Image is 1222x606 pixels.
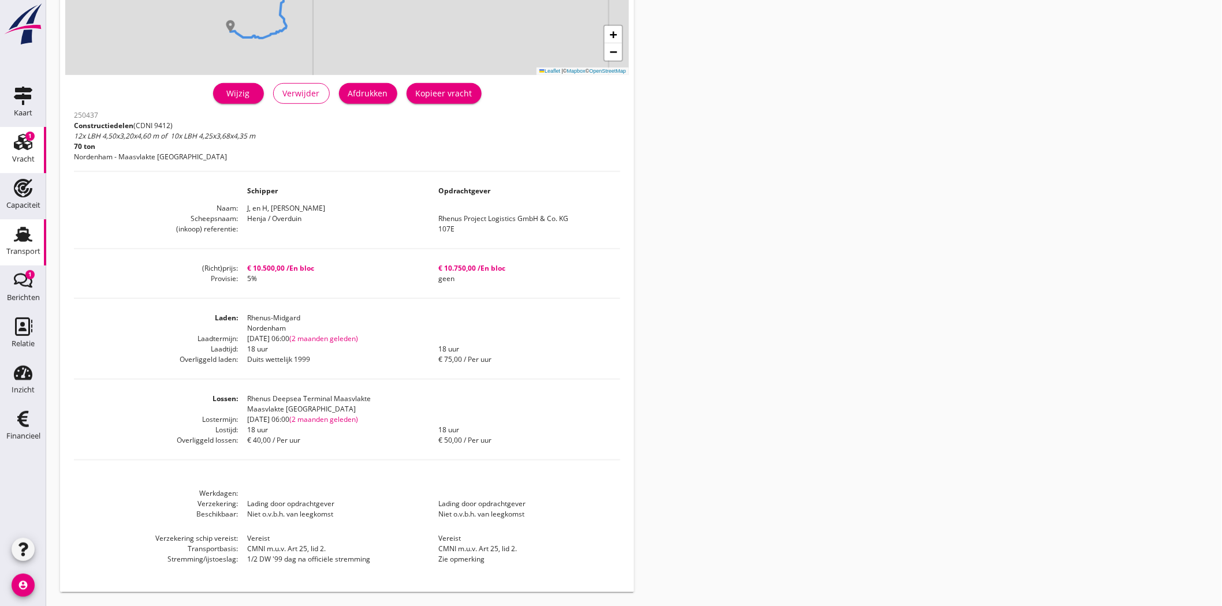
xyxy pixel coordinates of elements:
[74,344,238,354] dt: Laadtijd
[14,109,32,117] div: Kaart
[238,313,620,334] dd: Rhenus-Midgard Nordenham
[74,488,238,499] dt: Werkdagen
[74,274,238,284] dt: Provisie
[273,83,330,104] button: Verwijder
[429,263,620,274] dd: € 10.750,00 /En bloc
[429,354,620,365] dd: € 75,00 / Per uur
[74,334,238,344] dt: Laadtermijn
[25,270,35,279] div: 1
[74,425,238,435] dt: Lostijd
[429,499,620,509] dd: Lading door opdrachtgever
[238,509,429,519] dd: Niet o.v.b.h. van leegkomst
[74,152,255,162] p: Nordenham - Maasvlakte [GEOGRAPHIC_DATA]
[238,554,429,564] dd: 1/2 DW '99 dag na officiële stremming
[12,340,35,347] div: Relatie
[238,414,620,425] dd: [DATE] 06:00
[74,203,238,214] dt: Naam
[605,26,622,43] a: Zoom in
[74,214,238,224] dt: Scheepsnaam
[238,533,429,544] dd: Vereist
[238,544,429,554] dd: CMNI m.u.v. Art 25, lid 2.
[6,248,40,255] div: Transport
[6,432,40,440] div: Financieel
[238,274,429,284] dd: 5%
[283,87,320,99] div: Verwijder
[74,263,238,274] dt: (Richt)prijs
[429,509,620,519] dd: Niet o.v.b.h. van leegkomst
[74,533,238,544] dt: Verzekering schip vereist
[238,394,620,414] dd: Rhenus Deepsea Terminal Maasvlakte Maasvlakte [GEOGRAPHIC_DATA]
[12,155,35,163] div: Vracht
[289,334,358,343] span: (2 maanden geleden)
[429,224,620,234] dd: 107E
[74,544,238,554] dt: Transportbasis
[74,414,238,425] dt: Lostermijn
[407,83,482,104] button: Kopieer vracht
[429,554,620,564] dd: Zie opmerking
[238,186,429,196] dd: Schipper
[74,499,238,509] dt: Verzekering
[429,344,620,354] dd: 18 uur
[610,27,617,42] span: +
[7,294,40,301] div: Berichten
[74,394,238,414] dt: Lossen
[567,68,586,74] a: Mapbox
[348,87,388,99] div: Afdrukken
[74,509,238,519] dt: Beschikbaar
[562,68,563,74] span: |
[25,132,35,141] div: 1
[610,44,617,59] span: −
[537,68,629,75] div: © ©
[238,263,429,274] dd: € 10.500,00 /En bloc
[12,386,35,394] div: Inzicht
[238,499,429,509] dd: Lading door opdrachtgever
[289,414,358,424] span: (2 maanden geleden)
[74,141,255,152] p: 70 ton
[238,203,620,214] dd: J, en H, [PERSON_NAME]
[605,43,622,61] a: Zoom out
[238,354,429,365] dd: Duits wettelijk 1999
[238,425,429,435] dd: 18 uur
[238,344,429,354] dd: 18 uur
[238,334,620,344] dd: [DATE] 06:00
[539,68,560,74] a: Leaflet
[238,214,429,224] dd: Henja / Overduin
[74,121,255,131] p: (CDNI 9412)
[225,20,236,32] img: Marker
[74,224,238,234] dt: (inkoop) referentie
[429,214,620,224] dd: Rhenus Project Logistics GmbH & Co. KG
[429,544,620,554] dd: CMNI m.u.v. Art 25, lid 2.
[74,354,238,365] dt: Overliggeld laden
[74,121,133,130] span: Constructiedelen
[222,87,255,99] div: Wijzig
[74,554,238,564] dt: Stremming/ijstoeslag
[12,574,35,597] i: account_circle
[2,3,44,46] img: logo-small.a267ee39.svg
[238,435,429,446] dd: € 40,00 / Per uur
[339,83,397,104] button: Afdrukken
[74,110,98,120] span: 250437
[213,83,264,104] a: Wijzig
[429,274,620,284] dd: geen
[416,87,472,99] div: Kopieer vracht
[74,313,238,334] dt: Laden
[429,425,620,435] dd: 18 uur
[74,435,238,446] dt: Overliggeld lossen
[6,201,40,209] div: Capaciteit
[429,533,620,544] dd: Vereist
[589,68,626,74] a: OpenStreetMap
[429,435,620,446] dd: € 50,00 / Per uur
[74,131,255,141] span: 12x LBH 4,50x3,20x4,60 m of 10x LBH 4,25x3,68x4,35 m
[429,186,620,196] dd: Opdrachtgever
